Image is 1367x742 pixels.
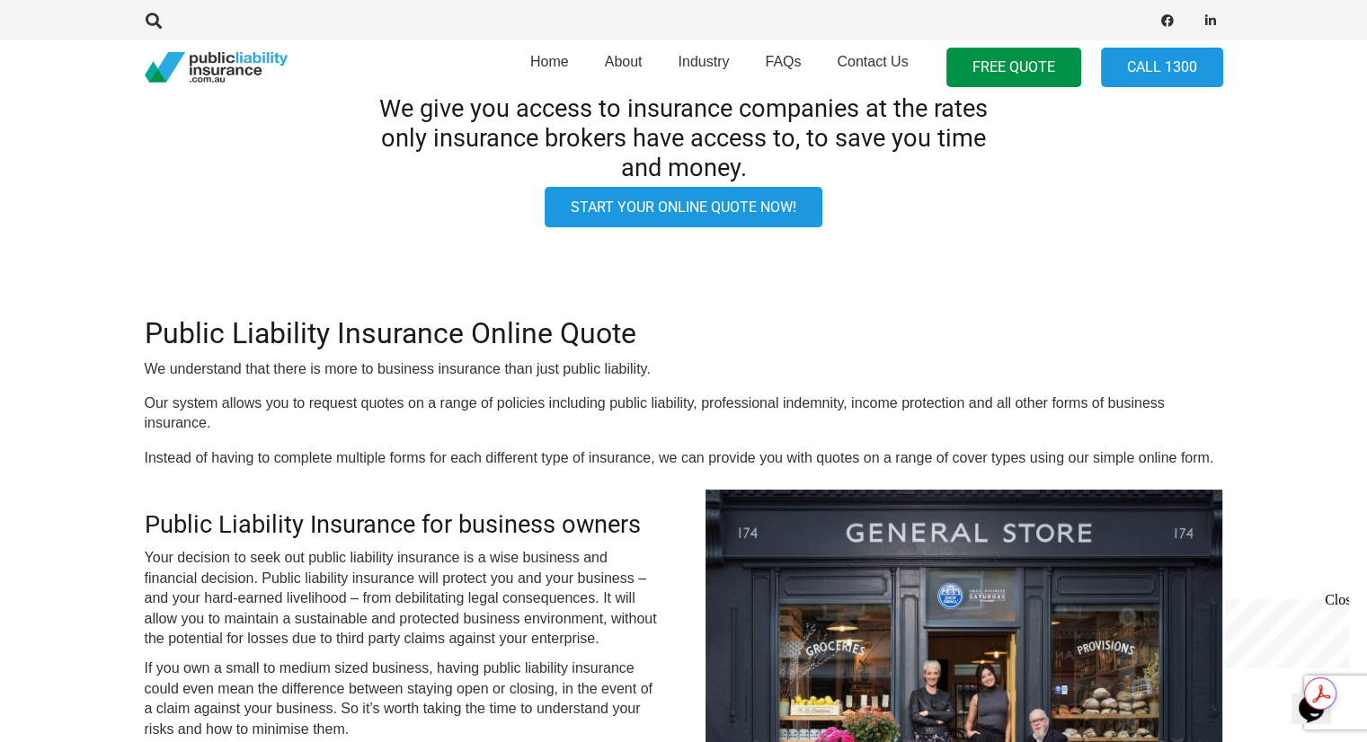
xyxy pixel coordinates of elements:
span: About [605,54,643,69]
a: Facebook [1155,8,1180,33]
a: Call 1300 [1101,48,1223,88]
span: Your decision to seek out public liability insurance is a wise business and financial decision. P... [145,550,657,646]
a: Start your online quote now! [545,187,822,227]
h2: Public Liability Insurance Online Quote [145,316,1223,350]
a: Search [137,13,173,29]
a: LinkedIn [1198,8,1223,33]
h3: Public Liability Insurance for business owners [145,510,662,540]
a: About [587,35,661,100]
a: Contact Us [819,35,926,100]
a: pli_logotransparent [145,52,288,84]
span: Industry [678,54,729,69]
a: FAQs [747,35,819,100]
a: Home [512,35,587,100]
iframe: chat widget [1218,592,1349,668]
span: If you own a small to medium sized business, having public liability insurance could even mean th... [145,660,652,736]
div: Chat live with an agent now!Close [7,7,124,130]
a: FREE QUOTE [946,48,1081,88]
a: Industry [660,35,747,100]
span: Contact Us [837,54,908,69]
p: We understand that there is more to business insurance than just public liability. [145,359,1223,379]
iframe: chat widget [1292,670,1349,724]
span: Home [530,54,569,69]
p: Instead of having to complete multiple forms for each different type of insurance, we can provide... [145,448,1223,468]
p: Our system allows you to request quotes on a range of policies including public liability, profes... [145,393,1223,434]
span: FAQs [765,54,801,69]
h3: We give you access to insurance companies at the rates only insurance brokers have access to, to ... [360,94,1007,182]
